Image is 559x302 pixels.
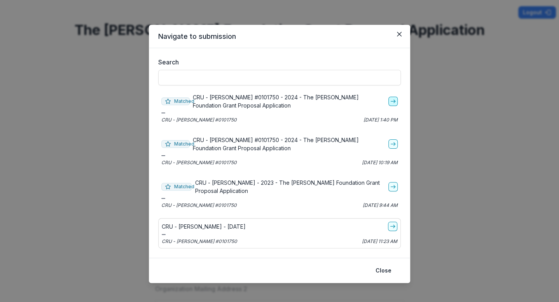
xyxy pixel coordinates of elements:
[149,25,410,48] header: Navigate to submission
[371,264,396,277] button: Close
[161,140,190,148] span: Matched
[393,28,405,40] button: Close
[193,93,385,109] p: CRU - [PERSON_NAME] #0101750 - 2024 - The [PERSON_NAME] Foundation Grant Proposal Application
[388,182,398,191] a: go-to
[363,202,398,209] p: [DATE] 9:44 AM
[363,116,398,123] p: [DATE] 1:40 PM
[388,139,398,149] a: go-to
[162,222,246,231] p: CRU - [PERSON_NAME] - [DATE]
[388,222,397,231] a: go-to
[161,202,237,209] p: CRU - [PERSON_NAME] #0101750
[193,136,385,152] p: CRU - [PERSON_NAME] #0101750 - 2024 - The [PERSON_NAME] Foundation Grant Proposal Application
[158,57,396,67] label: Search
[161,159,237,166] p: CRU - [PERSON_NAME] #0101750
[161,116,237,123] p: CRU - [PERSON_NAME] #0101750
[388,97,398,106] a: go-to
[162,238,237,245] p: CRU - [PERSON_NAME] #0101750
[161,97,190,105] span: Matched
[362,159,398,166] p: [DATE] 10:19 AM
[195,179,385,195] p: CRU - [PERSON_NAME] - 2023 - The [PERSON_NAME] Foundation Grant Proposal Application
[362,238,397,245] p: [DATE] 11:23 AM
[161,183,192,191] span: Matched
